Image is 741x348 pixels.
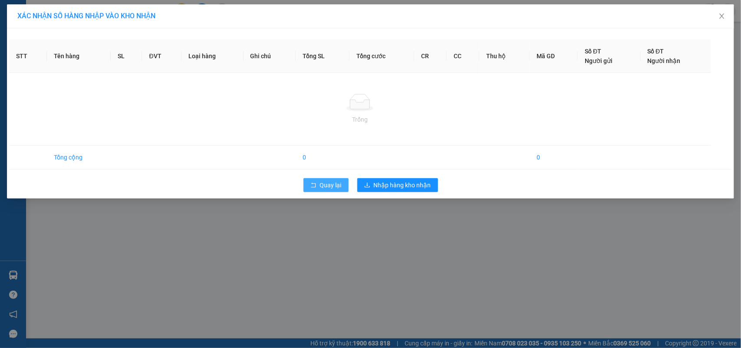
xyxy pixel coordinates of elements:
[447,40,479,73] th: CC
[303,178,349,192] button: rollbackQuay lại
[648,48,664,55] span: Số ĐT
[17,12,155,20] span: XÁC NHẬN SỐ HÀNG NHẬP VÀO KHO NHẬN
[530,146,578,169] td: 0
[244,40,296,73] th: Ghi chú
[47,40,111,73] th: Tên hàng
[710,4,734,29] button: Close
[357,178,438,192] button: downloadNhập hàng kho nhận
[142,40,181,73] th: ĐVT
[310,182,316,189] span: rollback
[296,40,350,73] th: Tổng SL
[16,115,704,124] div: Trống
[479,40,530,73] th: Thu hộ
[9,40,47,73] th: STT
[364,182,370,189] span: download
[111,40,142,73] th: SL
[414,40,447,73] th: CR
[47,146,111,169] td: Tổng cộng
[530,40,578,73] th: Mã GD
[718,13,725,20] span: close
[585,48,601,55] span: Số ĐT
[320,180,342,190] span: Quay lại
[296,146,350,169] td: 0
[585,57,613,64] span: Người gửi
[374,180,431,190] span: Nhập hàng kho nhận
[349,40,414,73] th: Tổng cước
[181,40,244,73] th: Loại hàng
[648,57,681,64] span: Người nhận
